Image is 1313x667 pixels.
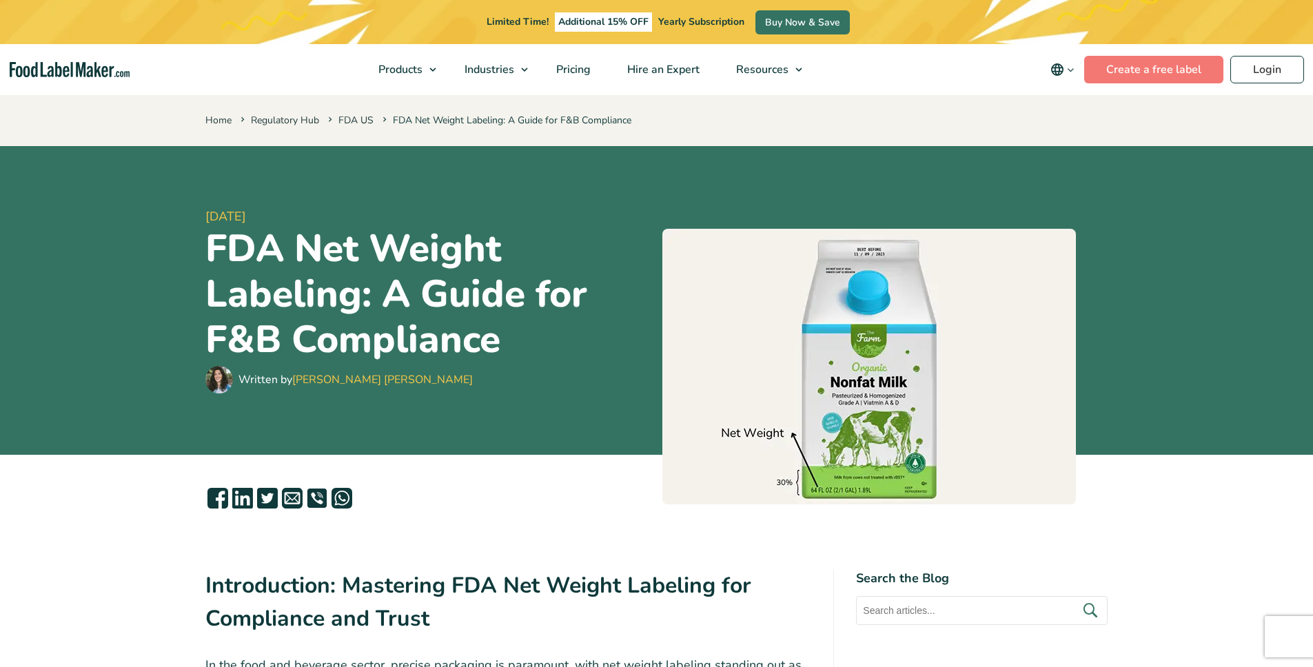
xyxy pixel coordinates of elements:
a: Home [205,114,232,127]
a: [PERSON_NAME] [PERSON_NAME] [292,372,473,387]
a: Buy Now & Save [755,10,850,34]
a: Resources [718,44,809,95]
a: Login [1230,56,1304,83]
a: Hire an Expert [609,44,715,95]
span: Resources [732,62,790,77]
span: Hire an Expert [623,62,701,77]
h1: FDA Net Weight Labeling: A Guide for F&B Compliance [205,226,651,362]
a: Industries [447,44,535,95]
span: Limited Time! [487,15,549,28]
a: Regulatory Hub [251,114,319,127]
div: Written by [238,371,473,388]
a: Create a free label [1084,56,1223,83]
span: Industries [460,62,516,77]
a: FDA US [338,114,374,127]
a: Products [360,44,443,95]
span: Additional 15% OFF [555,12,652,32]
span: FDA Net Weight Labeling: A Guide for F&B Compliance [380,114,631,127]
input: Search articles... [856,596,1108,625]
strong: Introduction: Mastering FDA Net Weight Labeling for Compliance and Trust [205,571,751,633]
h4: Search the Blog [856,569,1108,588]
span: Pricing [552,62,592,77]
a: Pricing [538,44,606,95]
span: [DATE] [205,207,651,226]
span: Products [374,62,424,77]
img: Maria Abi Hanna - Food Label Maker [205,366,233,393]
span: Yearly Subscription [658,15,744,28]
